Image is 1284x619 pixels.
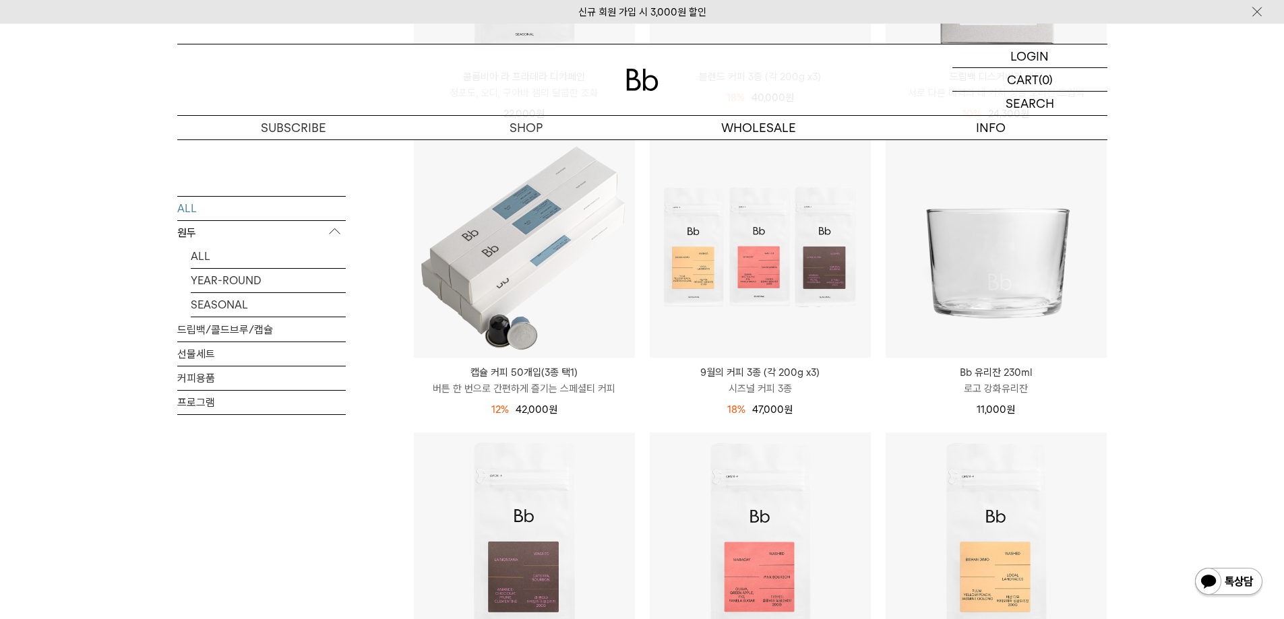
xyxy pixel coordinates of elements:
[952,44,1107,68] a: LOGIN
[516,403,557,416] span: 42,000
[191,292,346,316] a: SEASONAL
[886,364,1107,397] a: Bb 유리잔 230ml 로고 강화유리잔
[177,366,346,389] a: 커피용품
[727,401,745,418] div: 18%
[886,381,1107,397] p: 로고 강화유리잔
[626,69,659,91] img: 로고
[414,364,635,397] a: 캡슐 커피 50개입(3종 택1) 버튼 한 번으로 간편하게 즐기는 스페셜티 커피
[1006,403,1015,416] span: 원
[177,196,346,220] a: ALL
[784,403,793,416] span: 원
[952,68,1107,92] a: CART (0)
[578,6,706,18] a: 신규 회원 가입 시 3,000원 할인
[875,116,1107,139] p: INFO
[177,116,410,139] a: SUBSCRIBE
[886,137,1107,358] img: Bb 유리잔 230ml
[177,341,346,365] a: 선물세트
[1007,68,1039,91] p: CART
[177,390,346,414] a: 프로그램
[642,116,875,139] p: WHOLESALE
[177,220,346,245] p: 원두
[1194,566,1264,599] img: 카카오톡 채널 1:1 채팅 버튼
[977,403,1015,416] span: 11,000
[650,381,871,397] p: 시즈널 커피 3종
[191,244,346,267] a: ALL
[650,364,871,397] a: 9월의 커피 3종 (각 200g x3) 시즈널 커피 3종
[1006,92,1054,115] p: SEARCH
[410,116,642,139] a: SHOP
[414,381,635,397] p: 버튼 한 번으로 간편하게 즐기는 스페셜티 커피
[414,137,635,358] img: 캡슐 커피 50개입(3종 택1)
[650,364,871,381] p: 9월의 커피 3종 (각 200g x3)
[752,403,793,416] span: 47,000
[1010,44,1049,67] p: LOGIN
[177,317,346,341] a: 드립백/콜드브루/캡슐
[886,364,1107,381] p: Bb 유리잔 230ml
[491,401,509,418] div: 12%
[650,137,871,358] img: 9월의 커피 3종 (각 200g x3)
[1039,68,1053,91] p: (0)
[549,403,557,416] span: 원
[414,364,635,381] p: 캡슐 커피 50개입(3종 택1)
[191,268,346,292] a: YEAR-ROUND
